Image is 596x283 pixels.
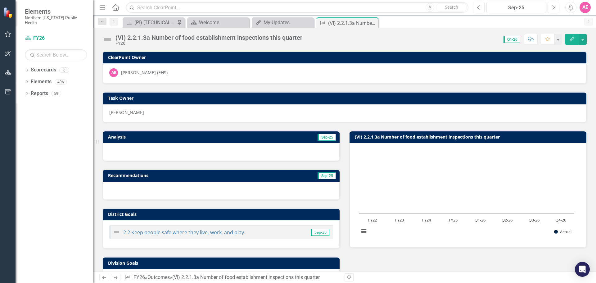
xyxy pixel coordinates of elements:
img: ClearPoint Strategy [3,7,14,18]
div: » » [124,274,340,281]
div: (VI) 2.2.1.3a Number of food establishment inspections this quarter [115,34,302,41]
div: 6 [59,67,69,73]
img: Not Defined [113,228,120,236]
span: Search [445,5,458,10]
h3: Recommendations [108,173,264,178]
text: FY23 [395,217,404,223]
text: Q3-26 [529,217,540,223]
a: Reports [31,90,48,97]
small: Northern [US_STATE] Public Health [25,15,87,25]
a: Scorecards [31,66,56,74]
div: AE [109,68,118,77]
a: Welcome [189,19,248,26]
a: (PI) [TECHNICAL_ID] Percentage of required annual inspections of food establishments completed. [124,19,175,26]
div: Welcome [199,19,248,26]
a: My Updates [253,19,312,26]
div: (VI) 2.2.1.3a Number of food establishment inspections this quarter [328,19,377,27]
a: Elements [31,78,52,85]
button: AE [580,2,591,13]
svg: Interactive chart [356,148,577,241]
span: Elements [25,8,87,15]
text: FY25 [449,217,458,223]
a: FY26 [25,35,87,42]
input: Search ClearPoint... [126,2,468,13]
h3: (VI) 2.2.1.3a Number of food establishment inspections this quarter [355,135,583,139]
a: FY26 [133,274,145,280]
div: 496 [55,79,67,84]
span: Sep-25 [311,229,329,236]
h3: Task Owner [108,96,583,100]
button: Show Actual [554,229,571,235]
text: FY24 [422,217,431,223]
div: My Updates [264,19,312,26]
img: Not Defined [102,34,112,44]
h3: Analysis [108,135,219,139]
div: Sep-25 [489,4,544,11]
div: 59 [51,91,61,96]
a: 2.2 Keep people safe where they live, work, and play. [123,229,245,236]
input: Search Below... [25,49,87,60]
button: View chart menu, Chart [359,227,368,236]
div: Chart. Highcharts interactive chart. [356,148,580,241]
div: [PERSON_NAME] (EHS) [121,70,168,76]
span: Sep-25 [318,172,336,179]
text: Q1-26 [475,217,485,223]
button: Sep-25 [486,2,546,13]
a: Outcomes [147,274,170,280]
text: Q2-26 [502,217,512,223]
div: (VI) 2.2.1.3a Number of food establishment inspections this quarter [172,274,320,280]
button: Search [436,3,467,12]
div: Open Intercom Messenger [575,262,590,277]
h3: Division Goals [108,261,336,265]
span: Q1-26 [503,36,520,43]
text: Q4-26 [555,217,566,223]
div: (PI) [TECHNICAL_ID] Percentage of required annual inspections of food establishments completed. [134,19,175,26]
p: [PERSON_NAME] [109,109,580,116]
h3: ClearPoint Owner [108,55,583,60]
h3: District Goals [108,212,336,217]
span: Sep-25 [318,134,336,141]
div: FY26 [115,41,302,46]
text: FY22 [368,217,377,223]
